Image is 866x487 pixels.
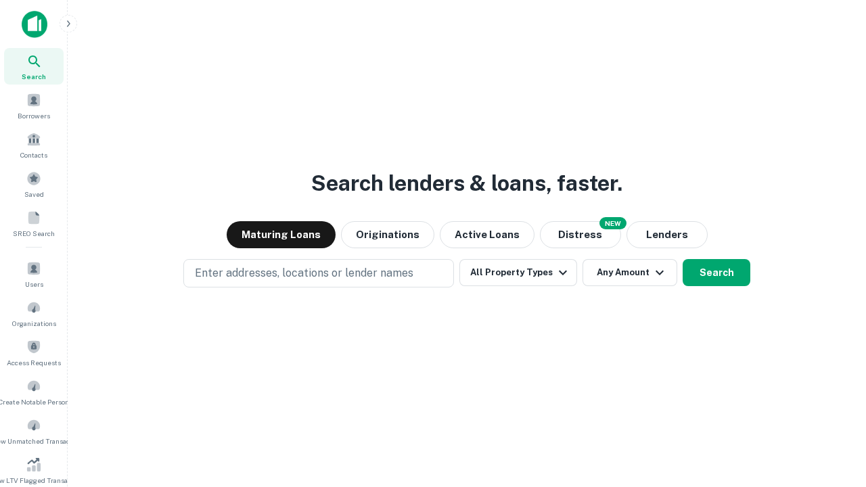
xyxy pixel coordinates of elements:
button: Originations [341,221,434,248]
button: Search [683,259,750,286]
a: Organizations [4,295,64,331]
a: Users [4,256,64,292]
button: Lenders [626,221,708,248]
button: Enter addresses, locations or lender names [183,259,454,287]
a: Saved [4,166,64,202]
a: Borrowers [4,87,64,124]
span: Users [25,279,43,289]
h3: Search lenders & loans, faster. [311,167,622,200]
span: Organizations [12,318,56,329]
button: Search distressed loans with lien and other non-mortgage details. [540,221,621,248]
span: Contacts [20,149,47,160]
button: Maturing Loans [227,221,336,248]
span: Access Requests [7,357,61,368]
span: Borrowers [18,110,50,121]
a: Access Requests [4,334,64,371]
p: Enter addresses, locations or lender names [195,265,413,281]
a: Contacts [4,126,64,163]
span: Search [22,71,46,82]
img: capitalize-icon.png [22,11,47,38]
a: Search [4,48,64,85]
button: All Property Types [459,259,577,286]
a: Create Notable Person [4,373,64,410]
button: Any Amount [583,259,677,286]
span: Saved [24,189,44,200]
button: Active Loans [440,221,534,248]
iframe: Chat Widget [798,379,866,444]
a: SREO Search [4,205,64,241]
div: NEW [599,217,626,229]
span: SREO Search [13,228,55,239]
a: Review Unmatched Transactions [4,413,64,449]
